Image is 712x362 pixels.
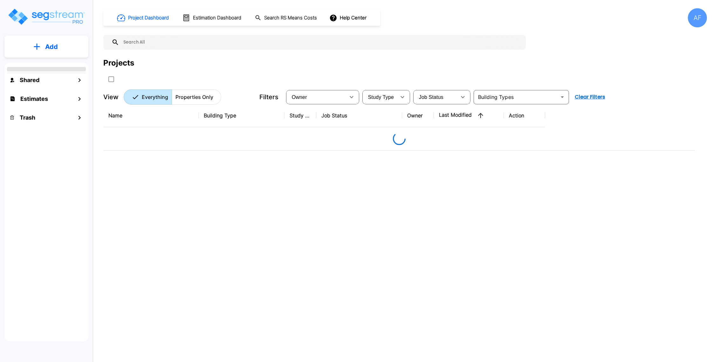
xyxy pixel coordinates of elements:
h1: Estimation Dashboard [193,14,241,22]
button: Estimation Dashboard [180,11,245,24]
p: View [103,92,119,102]
th: Building Type [199,104,284,127]
div: Projects [103,57,134,69]
h1: Project Dashboard [128,14,169,22]
th: Name [103,104,199,127]
span: Owner [292,94,307,100]
button: Project Dashboard [114,11,172,25]
div: Platform [124,89,221,105]
th: Job Status [316,104,402,127]
button: SelectAll [105,73,118,86]
div: Select [414,88,456,106]
p: Everything [142,93,168,101]
div: AF [688,8,707,27]
button: Open [558,93,567,101]
input: Search All [119,35,523,50]
img: Logo [7,8,85,26]
th: Study Type [284,104,316,127]
th: Owner [402,104,434,127]
p: Filters [259,92,278,102]
button: Clear Filters [572,91,608,103]
span: Job Status [419,94,443,100]
button: Help Center [328,12,369,24]
div: Select [364,88,396,106]
span: Study Type [368,94,394,100]
h1: Trash [20,113,35,122]
p: Properties Only [175,93,213,101]
h1: Search RS Means Costs [264,14,317,22]
button: Everything [124,89,172,105]
button: Add [4,38,88,56]
div: Select [287,88,345,106]
input: Building Types [476,93,557,101]
h1: Estimates [20,94,48,103]
th: Last Modified [434,104,504,127]
th: Action [504,104,545,127]
p: Add [45,42,58,52]
button: Properties Only [172,89,221,105]
button: Search RS Means Costs [252,12,320,24]
h1: Shared [20,76,39,84]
